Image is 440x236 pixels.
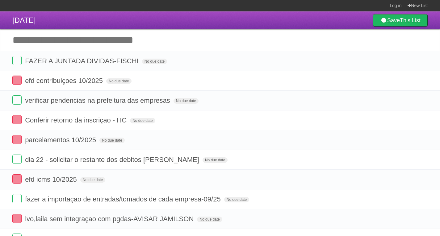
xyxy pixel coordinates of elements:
[25,156,201,164] span: dia 22 - solicitar o restante dos debitos [PERSON_NAME]
[25,116,128,124] span: Conferir retorno da inscriçao - HC
[400,17,421,23] b: This List
[12,76,22,85] label: Done
[224,197,249,202] span: No due date
[12,194,22,203] label: Done
[12,95,22,105] label: Done
[373,14,428,27] a: SaveThis List
[142,59,167,64] span: No due date
[25,176,78,183] span: efd icms 10/2025
[12,115,22,124] label: Done
[25,195,222,203] span: fazer a importaçao de entradas/tomados de cada empresa-09/25
[25,97,172,104] span: verificar pendencias na prefeitura das empresas
[99,138,124,143] span: No due date
[25,136,98,144] span: parcelamentos 10/2025
[12,174,22,184] label: Done
[174,98,199,104] span: No due date
[12,155,22,164] label: Done
[106,78,131,84] span: No due date
[80,177,105,183] span: No due date
[12,16,36,24] span: [DATE]
[25,57,140,65] span: FAZER A JUNTADA DIVIDAS-FISCHI
[12,214,22,223] label: Done
[25,215,195,223] span: lvo,laila sem integraçao com pgdas-AVISAR JAMILSON
[203,157,228,163] span: No due date
[130,118,155,123] span: No due date
[12,135,22,144] label: Done
[197,217,222,222] span: No due date
[12,56,22,65] label: Done
[25,77,104,85] span: efd contribuiçoes 10/2025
